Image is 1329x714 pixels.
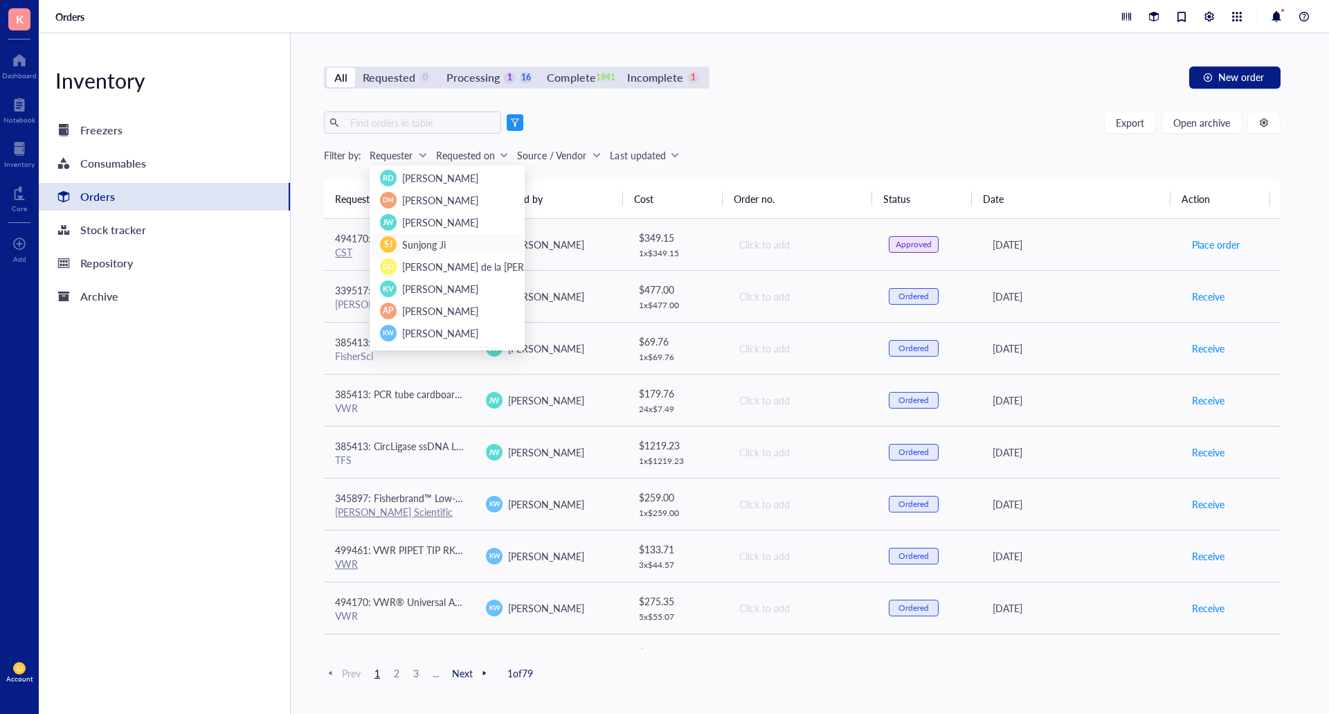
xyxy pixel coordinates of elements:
div: 1 x $ 259.00 [639,508,716,519]
button: Receive [1191,545,1225,567]
div: Ordered [898,603,929,614]
button: Receive [1191,285,1225,307]
div: $ 259.00 [639,490,716,505]
div: 1 x $ 1219.23 [639,456,716,467]
span: 1 [369,667,386,679]
div: 5 x $ 55.07 [639,612,716,623]
div: Ordered [898,551,929,562]
span: K [16,10,24,28]
span: JW [489,343,500,354]
div: $ 275.35 [639,593,716,609]
div: [PERSON_NAME] [335,298,464,310]
button: Export [1104,111,1156,134]
button: Receive [1191,493,1225,515]
a: [PERSON_NAME] Scientific [335,505,453,519]
th: Date [972,179,1171,218]
div: Stock tracker [80,220,146,240]
span: Receive [1192,341,1224,356]
span: Export [1116,117,1144,128]
span: 1 of 79 [507,667,533,679]
div: [DATE] [993,445,1169,460]
div: $ 477.00 [639,282,716,297]
span: [PERSON_NAME] [402,215,478,229]
a: Orders [55,10,87,23]
div: Click to add [739,445,867,460]
span: AP [383,305,393,317]
span: Place order [1192,237,1240,252]
div: [DATE] [993,548,1169,564]
a: Consumables [39,150,290,177]
button: Receive [1191,389,1225,411]
div: segmented control [324,66,709,89]
a: Inventory [4,138,35,168]
div: Ordered [898,343,929,354]
span: Open archive [1173,117,1230,128]
div: Inventory [39,66,290,94]
span: [PERSON_NAME] [508,497,584,511]
div: Archive [80,287,118,306]
td: Click to add [727,322,878,374]
span: Receive [1192,600,1224,616]
div: Requester [370,148,413,163]
td: Click to add [727,270,878,322]
span: 494170: VWR® Universal Aerosol Filter Pipet Tips, Racked, Sterile, 100 - 1000 µl [335,595,680,609]
span: [PERSON_NAME] [508,393,584,407]
span: [PERSON_NAME] [402,171,478,185]
div: Requested on [436,148,495,163]
span: 494170: ATRX (E5X7O) Rabbit mAb [335,231,489,245]
span: New order [1218,71,1264,82]
td: Click to add [727,426,878,478]
span: 339517: Selumetinib [335,283,424,297]
div: Approved [896,239,932,250]
td: Click to add [727,478,878,530]
span: [PERSON_NAME] [508,445,584,459]
th: Requested by [473,179,623,218]
span: [PERSON_NAME] [402,282,478,296]
div: 1941 [600,72,612,84]
span: [PERSON_NAME] de la [PERSON_NAME] [402,260,580,274]
div: Inventory [4,160,35,168]
div: 1 [687,72,699,84]
div: $ 179.76 [639,386,716,401]
span: RD [383,172,394,184]
span: [PERSON_NAME] [402,326,478,340]
div: [DATE] [993,600,1169,616]
span: [PERSON_NAME] [508,601,584,615]
span: [PERSON_NAME] [508,549,584,563]
span: KW [489,603,500,613]
td: Click to add [727,530,878,582]
div: Source / Vendor [517,148,586,163]
div: TFS [335,454,464,466]
span: 345897: Fisherbrand™ Low-Retention Microcentrifuge Tubes [335,491,596,505]
div: Incomplete [627,68,683,87]
div: [DATE] [993,289,1169,304]
span: 385413: 1.5 tube racks [335,335,434,349]
div: Requested [363,68,415,87]
span: [PERSON_NAME] [508,238,584,251]
div: Click to add [739,497,867,512]
div: Click to add [739,600,867,616]
div: 16 [520,72,532,84]
a: Orders [39,183,290,211]
th: Action [1170,179,1270,218]
a: Archive [39,283,290,310]
div: Account [6,675,33,683]
td: Click to add [727,634,878,686]
input: Find orders in table [345,112,496,133]
span: Receive [1192,497,1224,512]
div: Click to add [739,237,867,252]
div: Notebook [3,116,35,124]
span: [PERSON_NAME] [508,341,584,355]
span: ... [427,667,444,679]
a: Freezers [39,116,290,144]
div: FisherSci [335,350,464,362]
span: Receive [1192,445,1224,460]
span: 385413: CircLigase ssDNA Ligase, 5000 U [335,439,514,453]
button: Receive [1191,441,1225,463]
span: JW [489,395,500,406]
div: $ 198.58 [639,645,716,661]
div: $ 69.76 [639,334,716,349]
span: 385413: PCR tube cardboard freezer boxes [335,387,520,401]
div: Repository [80,253,133,273]
span: KW [489,499,500,509]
